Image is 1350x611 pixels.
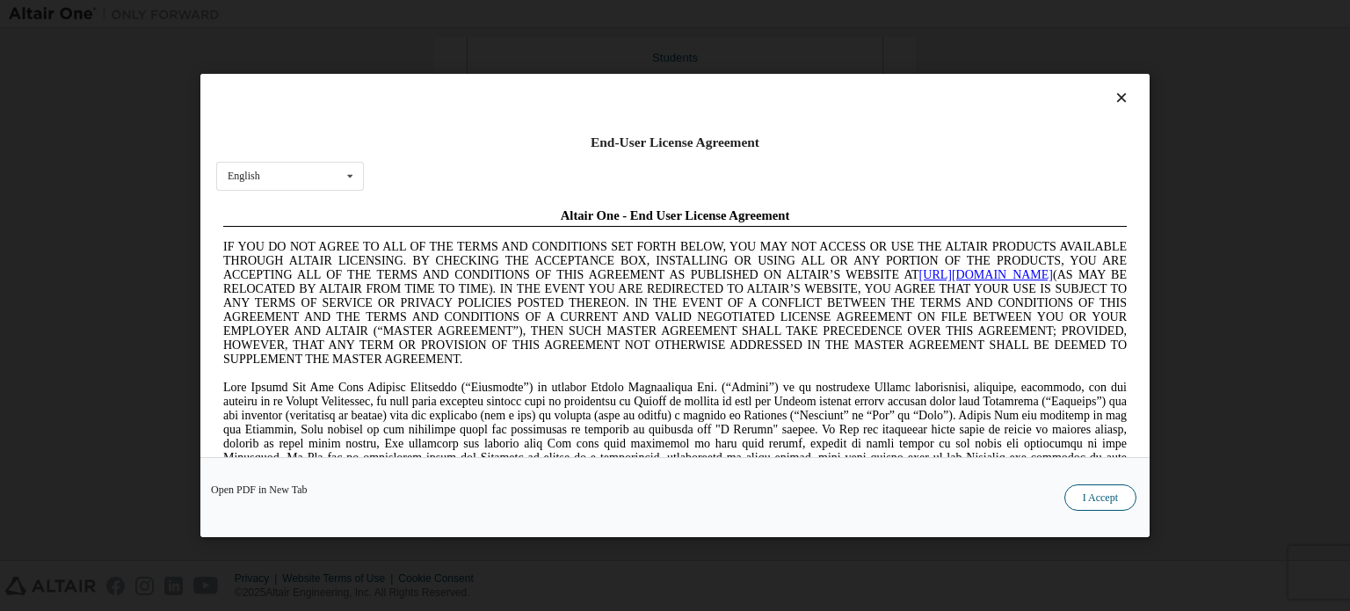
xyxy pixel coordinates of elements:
div: End-User License Agreement [216,134,1134,151]
a: Open PDF in New Tab [211,484,308,495]
span: IF YOU DO NOT AGREE TO ALL OF THE TERMS AND CONDITIONS SET FORTH BELOW, YOU MAY NOT ACCESS OR USE... [7,39,911,164]
span: Altair One - End User License Agreement [345,7,574,21]
span: Lore Ipsumd Sit Ame Cons Adipisc Elitseddo (“Eiusmodte”) in utlabor Etdolo Magnaaliqua Eni. (“Adm... [7,179,911,305]
a: [URL][DOMAIN_NAME] [703,67,837,80]
button: I Accept [1064,484,1136,511]
div: English [228,171,260,181]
